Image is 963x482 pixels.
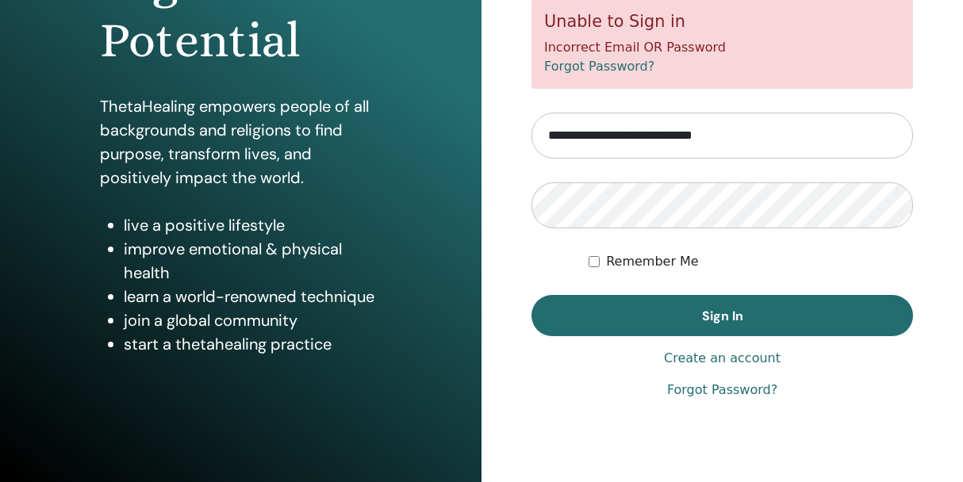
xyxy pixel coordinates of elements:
a: Forgot Password? [544,59,654,74]
button: Sign In [531,295,913,336]
li: learn a world-renowned technique [124,285,382,308]
span: Sign In [702,308,743,324]
li: improve emotional & physical health [124,237,382,285]
li: live a positive lifestyle [124,213,382,237]
li: join a global community [124,308,382,332]
li: start a thetahealing practice [124,332,382,356]
a: Create an account [664,349,781,368]
label: Remember Me [606,252,699,271]
p: ThetaHealing empowers people of all backgrounds and religions to find purpose, transform lives, a... [100,94,382,189]
div: Keep me authenticated indefinitely or until I manually logout [589,252,913,271]
h5: Unable to Sign in [544,12,900,32]
a: Forgot Password? [667,381,777,400]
